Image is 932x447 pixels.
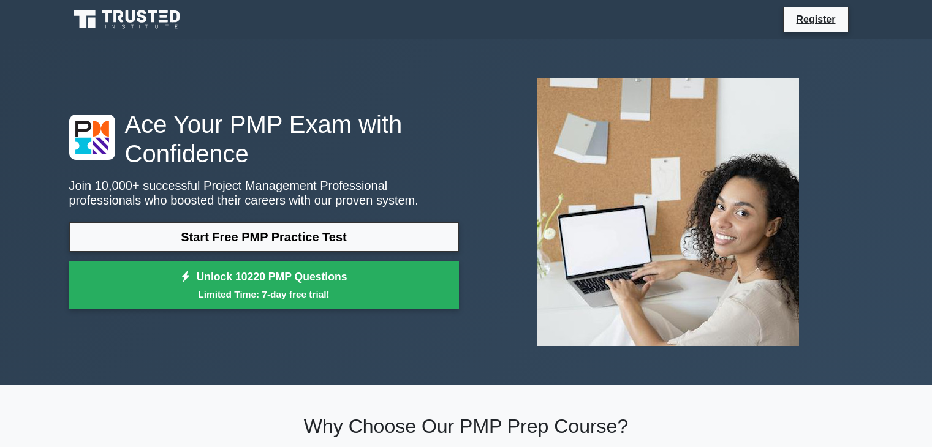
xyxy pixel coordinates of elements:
[69,178,459,208] p: Join 10,000+ successful Project Management Professional professionals who boosted their careers w...
[69,261,459,310] a: Unlock 10220 PMP QuestionsLimited Time: 7-day free trial!
[69,222,459,252] a: Start Free PMP Practice Test
[789,12,843,27] a: Register
[85,287,444,301] small: Limited Time: 7-day free trial!
[69,415,863,438] h2: Why Choose Our PMP Prep Course?
[69,110,459,168] h1: Ace Your PMP Exam with Confidence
